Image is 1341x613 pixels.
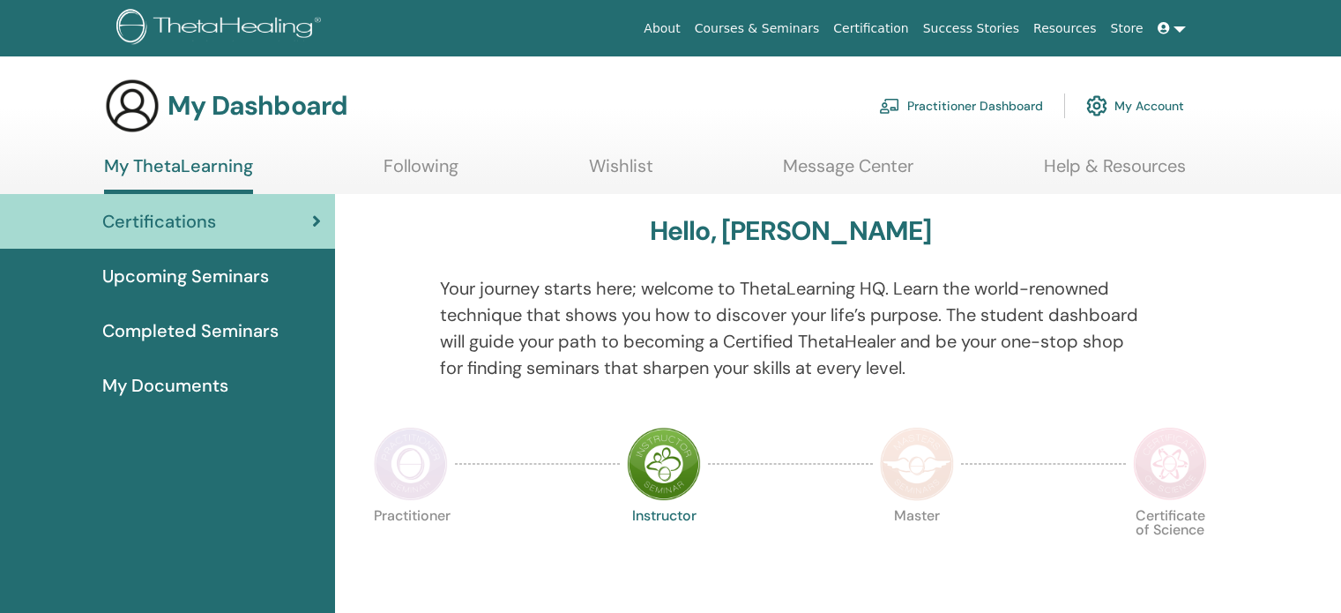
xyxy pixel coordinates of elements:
[102,208,216,235] span: Certifications
[168,90,347,122] h3: My Dashboard
[880,427,954,501] img: Master
[627,427,701,501] img: Instructor
[916,12,1026,45] a: Success Stories
[589,155,653,190] a: Wishlist
[102,318,279,344] span: Completed Seminars
[650,215,932,247] h3: Hello, [PERSON_NAME]
[688,12,827,45] a: Courses & Seminars
[1044,155,1186,190] a: Help & Resources
[880,509,954,583] p: Master
[1104,12,1151,45] a: Store
[879,98,900,114] img: chalkboard-teacher.svg
[783,155,913,190] a: Message Center
[440,275,1142,381] p: Your journey starts here; welcome to ThetaLearning HQ. Learn the world-renowned technique that sh...
[104,78,160,134] img: generic-user-icon.jpg
[102,372,228,399] span: My Documents
[374,427,448,501] img: Practitioner
[374,509,448,583] p: Practitioner
[116,9,327,49] img: logo.png
[102,263,269,289] span: Upcoming Seminars
[104,155,253,194] a: My ThetaLearning
[879,86,1043,125] a: Practitioner Dashboard
[826,12,915,45] a: Certification
[1026,12,1104,45] a: Resources
[637,12,687,45] a: About
[1133,509,1207,583] p: Certificate of Science
[384,155,458,190] a: Following
[1086,86,1184,125] a: My Account
[1133,427,1207,501] img: Certificate of Science
[627,509,701,583] p: Instructor
[1086,91,1107,121] img: cog.svg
